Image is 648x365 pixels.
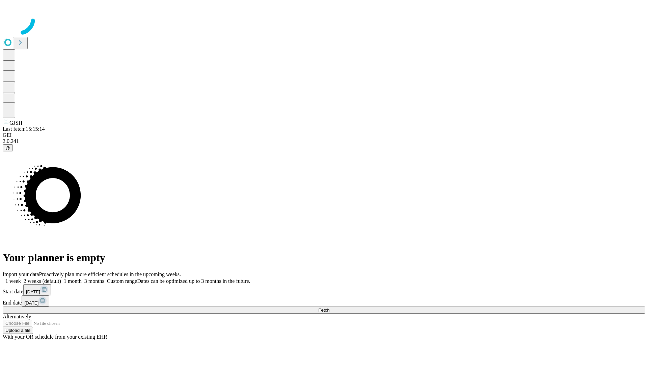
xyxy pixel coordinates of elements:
[84,278,104,284] span: 3 months
[3,132,645,138] div: GEI
[3,251,645,264] h1: Your planner is empty
[107,278,137,284] span: Custom range
[3,314,31,319] span: Alternatively
[3,284,645,295] div: Start date
[137,278,250,284] span: Dates can be optimized up to 3 months in the future.
[3,327,33,334] button: Upload a file
[3,271,39,277] span: Import your data
[318,308,329,313] span: Fetch
[5,145,10,150] span: @
[3,307,645,314] button: Fetch
[3,138,645,144] div: 2.0.241
[9,120,22,126] span: GJSH
[24,278,61,284] span: 2 weeks (default)
[3,334,107,340] span: With your OR schedule from your existing EHR
[23,284,51,295] button: [DATE]
[3,295,645,307] div: End date
[3,144,13,151] button: @
[64,278,82,284] span: 1 month
[5,278,21,284] span: 1 week
[24,300,38,306] span: [DATE]
[39,271,181,277] span: Proactively plan more efficient schedules in the upcoming weeks.
[26,289,40,294] span: [DATE]
[3,126,45,132] span: Last fetch: 15:15:14
[22,295,49,307] button: [DATE]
